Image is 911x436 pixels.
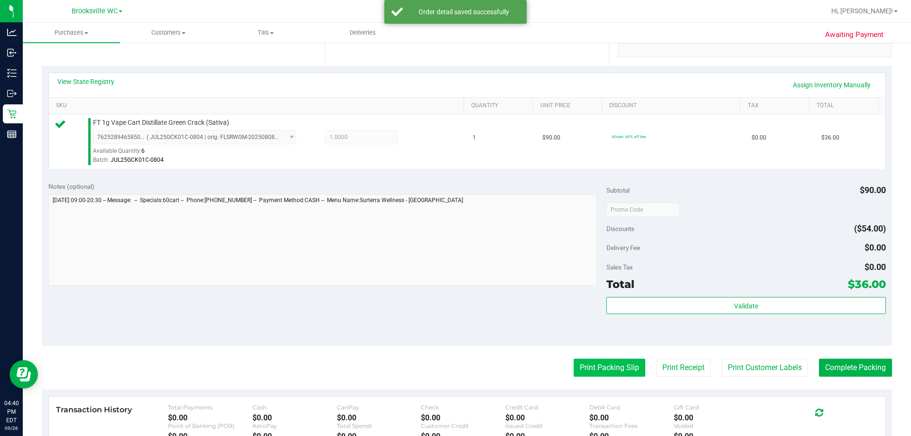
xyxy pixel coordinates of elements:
span: Sales Tax [606,263,633,271]
p: 04:40 PM EDT [4,399,19,425]
inline-svg: Retail [7,109,17,119]
a: Quantity [471,102,529,110]
span: $90.00 [542,133,560,142]
a: Total [817,102,874,110]
div: Available Quantity: [93,144,307,163]
span: $0.00 [865,242,886,252]
div: Credit Card [505,404,590,411]
div: Gift Card [674,404,758,411]
div: $0.00 [589,413,674,422]
div: Check [421,404,505,411]
a: Tax [748,102,806,110]
div: $0.00 [252,413,337,422]
a: Discount [609,102,736,110]
button: Print Packing Slip [574,359,645,377]
span: $0.00 [865,262,886,272]
span: Hi, [PERSON_NAME]! [831,7,893,15]
span: Delivery Fee [606,244,640,251]
a: SKU [56,102,460,110]
span: $36.00 [848,278,886,291]
div: $0.00 [421,413,505,422]
inline-svg: Analytics [7,28,17,37]
span: $90.00 [860,185,886,195]
div: $0.00 [505,413,590,422]
span: Purchases [23,28,120,37]
input: Promo Code [606,203,680,217]
span: $0.00 [752,133,766,142]
div: Cash [252,404,337,411]
div: $0.00 [168,413,252,422]
span: Subtotal [606,186,630,194]
button: Print Receipt [656,359,711,377]
a: Purchases [23,23,120,43]
div: Customer Credit [421,422,505,429]
a: View State Registry [57,77,114,86]
button: Print Customer Labels [722,359,808,377]
div: Total Spendr [337,422,421,429]
span: 60cart: 60% off line [612,134,646,139]
div: CanPay [337,404,421,411]
iframe: Resource center [9,360,38,389]
div: $0.00 [337,413,421,422]
span: Awaiting Payment [825,29,883,40]
a: Customers [120,23,217,43]
span: Discounts [606,220,634,237]
span: FT 1g Vape Cart Distillate Green Crack (Sativa) [93,118,229,127]
div: Order detail saved successfully [408,7,520,17]
div: Voided [674,422,758,429]
span: Deliveries [337,28,389,37]
span: JUL25GCK01C-0804 [111,157,164,163]
inline-svg: Inventory [7,68,17,78]
div: Issued Credit [505,422,590,429]
span: 1 [473,133,476,142]
inline-svg: Reports [7,130,17,139]
span: Validate [734,302,758,310]
a: Assign Inventory Manually [787,77,877,93]
inline-svg: Inbound [7,48,17,57]
inline-svg: Outbound [7,89,17,98]
a: Deliveries [314,23,411,43]
span: Brooksville WC [72,7,118,15]
div: AeroPay [252,422,337,429]
p: 09/26 [4,425,19,432]
span: 6 [141,148,145,154]
div: Point of Banking (POB) [168,422,252,429]
div: Total Payments [168,404,252,411]
a: Tills [217,23,315,43]
span: $36.00 [821,133,839,142]
div: $0.00 [674,413,758,422]
span: Tills [218,28,314,37]
a: Unit Price [540,102,598,110]
div: Transaction Fees [589,422,674,429]
span: Total [606,278,634,291]
span: Batch: [93,157,109,163]
span: Customers [121,28,217,37]
button: Complete Packing [819,359,892,377]
span: ($54.00) [854,223,886,233]
button: Validate [606,297,885,314]
span: Notes (optional) [48,183,94,190]
div: Debit Card [589,404,674,411]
